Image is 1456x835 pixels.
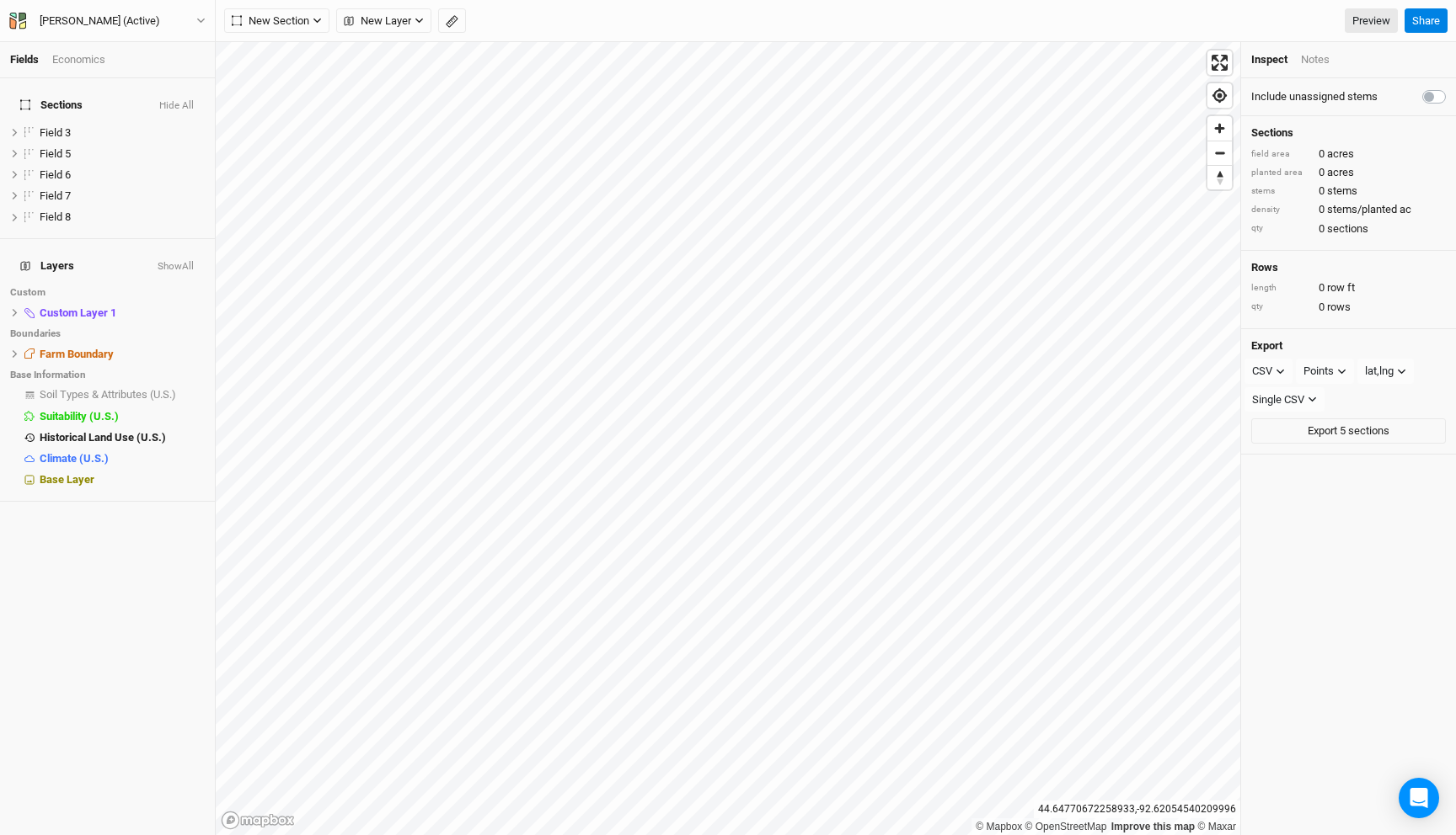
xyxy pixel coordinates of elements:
div: 0 [1251,280,1446,295]
span: Soil Types & Attributes (U.S.) [40,388,176,401]
button: New Section [224,8,329,34]
span: acres [1327,146,1354,162]
h4: Rows [1251,261,1446,274]
span: row ft [1327,280,1355,295]
div: Single CSV [1252,391,1304,408]
div: stems [1251,185,1310,198]
div: 0 [1251,202,1446,217]
div: field area [1251,148,1310,161]
div: Suitability (U.S.) [40,410,205,423]
a: Mapbox [976,821,1022,832]
button: New Layer [336,8,431,34]
div: Field 6 [40,168,205,182]
span: Base Layer [40,473,94,486]
button: lat,lng [1357,359,1414,384]
span: acres [1327,165,1354,180]
button: Reset bearing to north [1207,165,1232,189]
span: Field 7 [40,189,71,202]
div: 0 [1251,183,1446,199]
a: OpenStreetMap [1025,821,1107,832]
div: qty [1251,222,1310,235]
div: 0 [1251,300,1446,315]
div: lat,lng [1365,363,1394,380]
button: Points [1296,359,1354,384]
div: Points [1303,363,1334,380]
div: Field 5 [40,147,205,161]
span: Reset bearing to north [1207,166,1232,189]
span: stems/planted ac [1327,202,1411,217]
span: Field 6 [40,168,71,181]
div: 0 [1251,146,1446,162]
a: Preview [1345,8,1398,34]
button: Enter fullscreen [1207,51,1232,75]
span: rows [1327,300,1351,315]
span: New Section [232,13,309,29]
span: Suitability (U.S.) [40,410,119,423]
div: Climate (U.S.) [40,452,205,465]
span: Zoom out [1207,141,1232,165]
span: Custom Layer 1 [40,306,116,319]
div: planted area [1251,167,1310,179]
label: Include unassigned stems [1251,89,1378,104]
div: 44.64770672258933 , -92.62054540209996 [1034,800,1240,818]
div: qty [1251,300,1310,313]
div: 0 [1251,165,1446,180]
button: Zoom in [1207,116,1232,141]
div: CSV [1252,363,1272,380]
div: Soil Types & Attributes (U.S.) [40,388,205,402]
button: Hide All [158,100,195,112]
div: Base Layer [40,473,205,487]
span: Field 8 [40,210,71,223]
span: Climate (U.S.) [40,452,109,465]
div: Inspect [1251,52,1287,67]
div: Farm Boundary [40,348,205,361]
span: sections [1327,221,1368,237]
div: density [1251,204,1310,216]
div: Notes [1301,52,1330,67]
button: ShowAll [157,261,195,273]
div: Field 8 [40,210,205,224]
div: Bronson Stone (Active) [40,13,160,29]
a: Mapbox logo [221,811,295,830]
div: Custom Layer 1 [40,306,205,320]
button: Export 5 sections [1251,418,1446,444]
div: Open Intercom Messenger [1399,778,1439,818]
div: Field 3 [40,126,205,140]
span: Sections [20,98,83,112]
div: [PERSON_NAME] (Active) [40,13,160,29]
button: Share [1405,8,1448,34]
a: Improve this map [1111,821,1195,832]
h4: Export [1251,339,1446,353]
span: Farm Boundary [40,348,114,360]
span: stems [1327,183,1357,199]
div: Historical Land Use (U.S.) [40,431,205,444]
span: Historical Land Use (U.S.) [40,431,166,444]
div: Field 7 [40,189,205,203]
span: Field 5 [40,147,71,160]
span: New Layer [344,13,411,29]
button: Find my location [1207,83,1232,108]
button: Zoom out [1207,141,1232,165]
a: Fields [10,53,39,66]
a: Maxar [1197,821,1236,832]
div: length [1251,282,1310,295]
div: Economics [52,52,105,67]
button: CSV [1245,359,1293,384]
button: [PERSON_NAME] (Active) [8,12,206,30]
div: 0 [1251,221,1446,237]
canvas: Map [216,42,1240,835]
h4: Sections [1251,126,1446,140]
button: Single CSV [1245,387,1325,412]
button: Shortcut: M [438,8,466,34]
span: Layers [20,259,74,273]
span: Field 3 [40,126,71,139]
